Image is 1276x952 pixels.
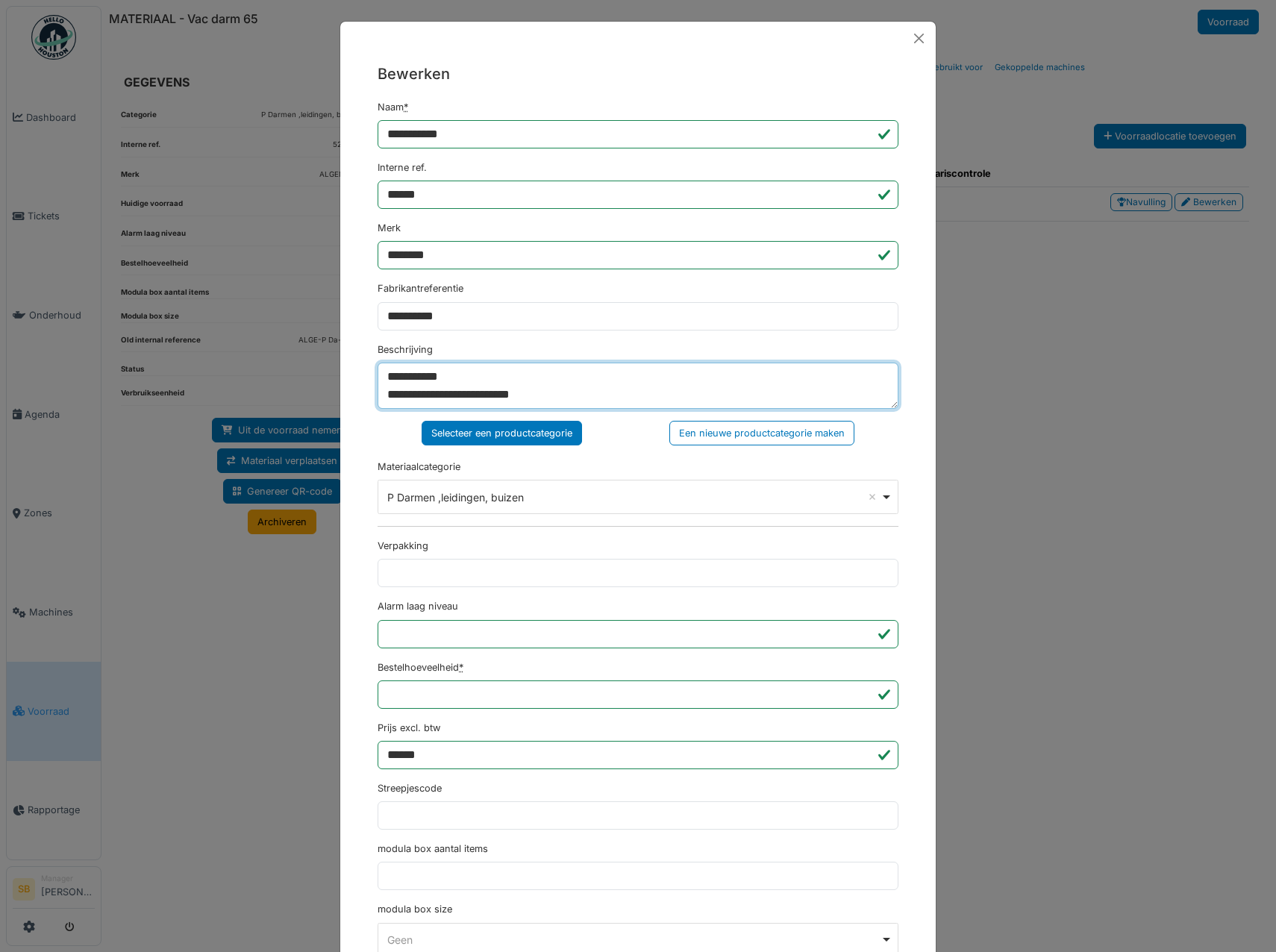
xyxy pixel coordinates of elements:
div: Een nieuwe productcategorie maken [669,421,854,445]
button: Remove item: '830' [865,489,880,504]
div: P Darmen ,leidingen, buizen [387,489,881,505]
label: Materiaalcategorie [378,460,460,474]
label: Fabrikantreferentie [378,281,463,295]
h5: Bewerken [378,63,898,85]
label: Alarm laag niveau [378,599,458,613]
label: Merk [378,221,401,235]
div: Geen [387,932,881,948]
div: Selecteer een productcategorie [422,421,582,445]
label: Prijs excl. btw [378,721,440,735]
button: Close [908,28,930,49]
label: modula box aantal items [378,842,488,856]
label: Bestelhoeveelheid [378,660,463,674]
label: Verpakking [378,539,428,553]
label: Naam [378,100,408,114]
abbr: Verplicht [459,662,463,673]
label: Interne ref. [378,160,427,175]
label: Beschrijving [378,342,433,357]
abbr: Verplicht [404,101,408,113]
label: Streepjescode [378,781,442,795]
label: modula box size [378,902,452,916]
